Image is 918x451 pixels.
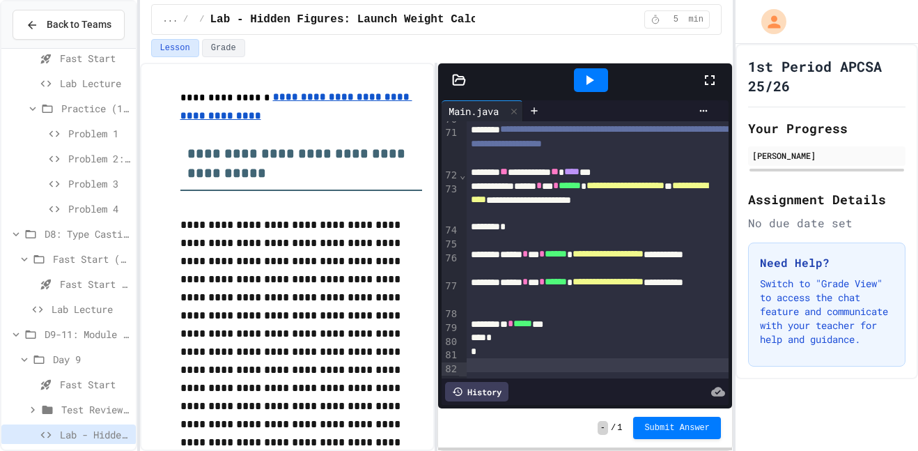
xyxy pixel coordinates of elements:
[442,362,459,376] div: 82
[47,17,111,32] span: Back to Teams
[151,39,199,57] button: Lesson
[53,252,130,266] span: Fast Start (5 mins)
[617,422,622,434] span: 1
[442,335,459,349] div: 80
[442,224,459,238] div: 74
[60,277,130,291] span: Fast Start pt.1
[68,176,130,191] span: Problem 3
[60,76,130,91] span: Lab Lecture
[442,321,459,335] div: 79
[68,151,130,166] span: Problem 2: Mission Resource Calculator
[202,39,245,57] button: Grade
[760,254,894,271] h3: Need Help?
[60,427,130,442] span: Lab - Hidden Figures: Launch Weight Calculator
[442,169,459,183] div: 72
[442,100,523,121] div: Main.java
[183,14,188,25] span: /
[747,6,790,38] div: My Account
[688,14,703,25] span: min
[748,215,905,231] div: No due date set
[61,101,130,116] span: Practice (15 mins)
[199,14,204,25] span: /
[45,327,130,342] span: D9-11: Module Wrap Up
[442,349,459,362] div: 81
[442,238,459,252] div: 75
[60,51,130,66] span: Fast Start
[644,422,710,434] span: Submit Answer
[13,10,125,40] button: Back to Teams
[442,252,459,280] div: 76
[760,277,894,346] p: Switch to "Grade View" to access the chat feature and communicate with your teacher for help and ...
[664,14,687,25] span: 5
[633,417,721,439] button: Submit Answer
[45,227,130,241] span: D8: Type Casting
[442,307,459,321] div: 78
[68,201,130,216] span: Problem 4
[598,421,608,435] span: -
[163,14,178,25] span: ...
[442,280,459,307] div: 77
[61,402,130,417] span: Test Review (35 mins)
[611,422,616,434] span: /
[210,11,518,28] span: Lab - Hidden Figures: Launch Weight Calculator
[442,183,459,224] div: 73
[748,190,905,209] h2: Assignment Details
[442,126,459,168] div: 71
[442,104,506,119] div: Main.java
[52,302,130,316] span: Lab Lecture
[60,377,130,392] span: Fast Start
[752,149,901,162] div: [PERSON_NAME]
[68,126,130,141] span: Problem 1
[748,119,905,138] h2: Your Progress
[459,169,466,181] span: Fold line
[445,382,508,402] div: History
[53,352,130,367] span: Day 9
[748,56,905,95] h1: 1st Period APCSA 25/26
